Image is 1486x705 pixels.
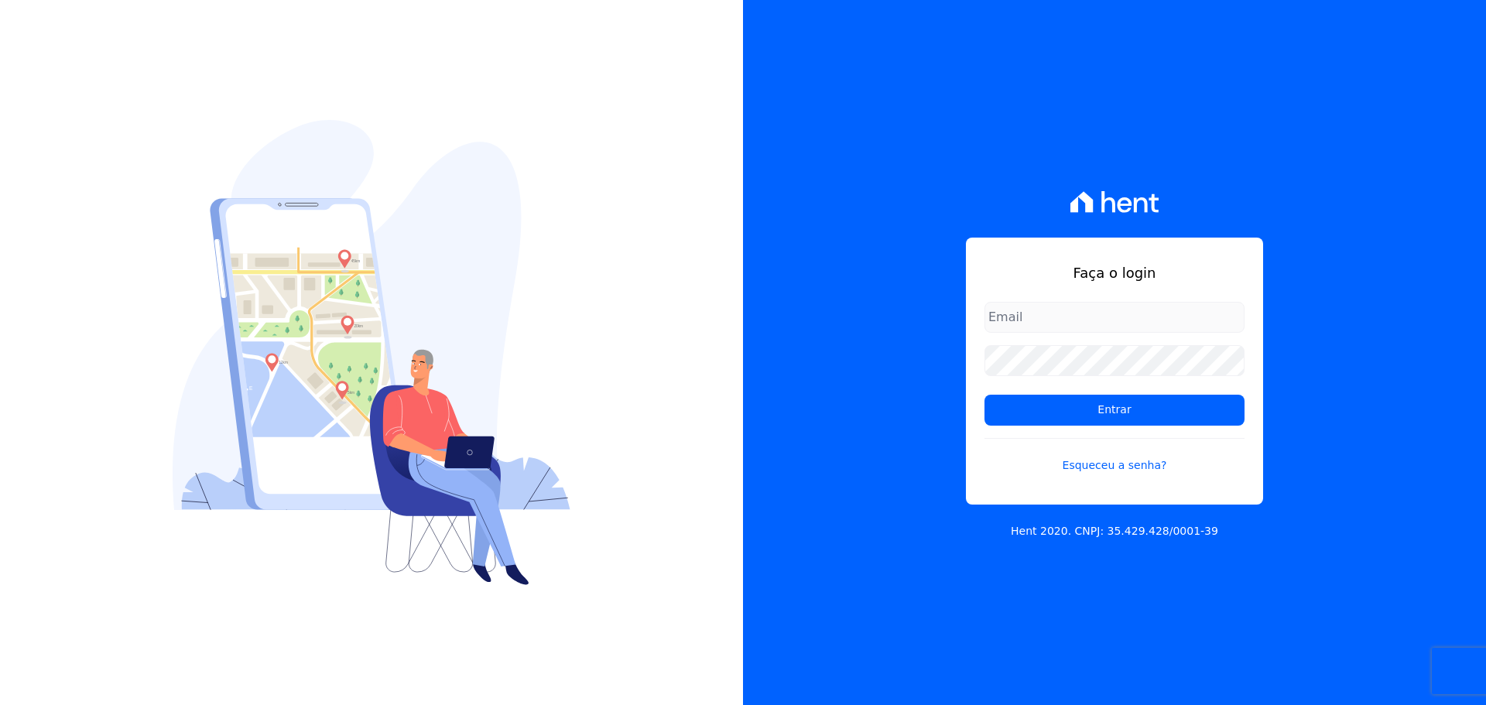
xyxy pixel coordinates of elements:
[984,302,1245,333] input: Email
[984,262,1245,283] h1: Faça o login
[1011,523,1218,539] p: Hent 2020. CNPJ: 35.429.428/0001-39
[173,120,570,585] img: Login
[984,395,1245,426] input: Entrar
[984,438,1245,474] a: Esqueceu a senha?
